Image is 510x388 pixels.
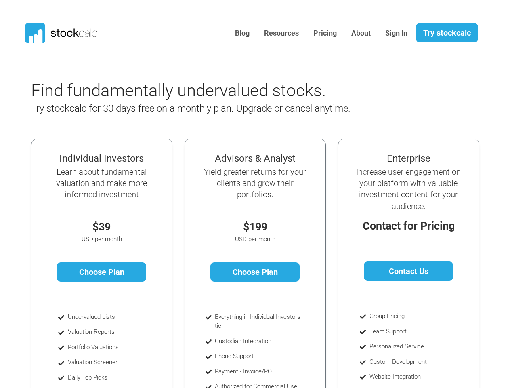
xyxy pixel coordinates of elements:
[201,235,309,244] p: USD per month
[215,312,302,331] li: Everything in Individual Investors tier
[355,166,462,212] h5: Increase user engagement on your platform with valuable investment content for your audience.
[68,358,149,367] li: Valuation Screener
[364,261,453,281] a: Contact Us
[379,23,413,43] a: Sign In
[201,153,309,164] h4: Advisors & Analyst
[369,357,455,367] li: Custom Development
[355,153,462,164] h4: Enterprise
[215,337,302,346] li: Custodian Integration
[215,352,302,361] li: Phone Support
[369,312,455,321] li: Group Pricing
[355,218,462,234] p: Contact for Pricing
[48,235,155,244] p: USD per month
[345,23,377,43] a: About
[68,343,149,352] li: Portfolio Valuations
[48,153,155,164] h4: Individual Investors
[229,23,256,43] a: Blog
[68,312,149,322] li: Undervalued Lists
[68,373,149,382] li: Daily Top Picks
[201,166,309,200] h5: Yield greater returns for your clients and grow their portfolios.
[31,80,403,101] h2: Find fundamentally undervalued stocks.
[258,23,305,43] a: Resources
[31,103,403,114] h4: Try stockcalc for 30 days free on a monthly plan. Upgrade or cancel anytime.
[369,342,455,351] li: Personalized Service
[307,23,343,43] a: Pricing
[416,23,478,42] a: Try stockcalc
[57,262,146,282] a: Choose Plan
[369,327,455,336] li: Team Support
[48,166,155,200] h5: Learn about fundamental valuation and make more informed investment
[210,262,300,282] a: Choose Plan
[215,367,302,376] li: Payment - Invoice/PO
[48,219,155,235] p: $39
[201,219,309,235] p: $199
[369,372,455,382] li: Website Integration
[68,327,149,337] li: Valuation Reports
